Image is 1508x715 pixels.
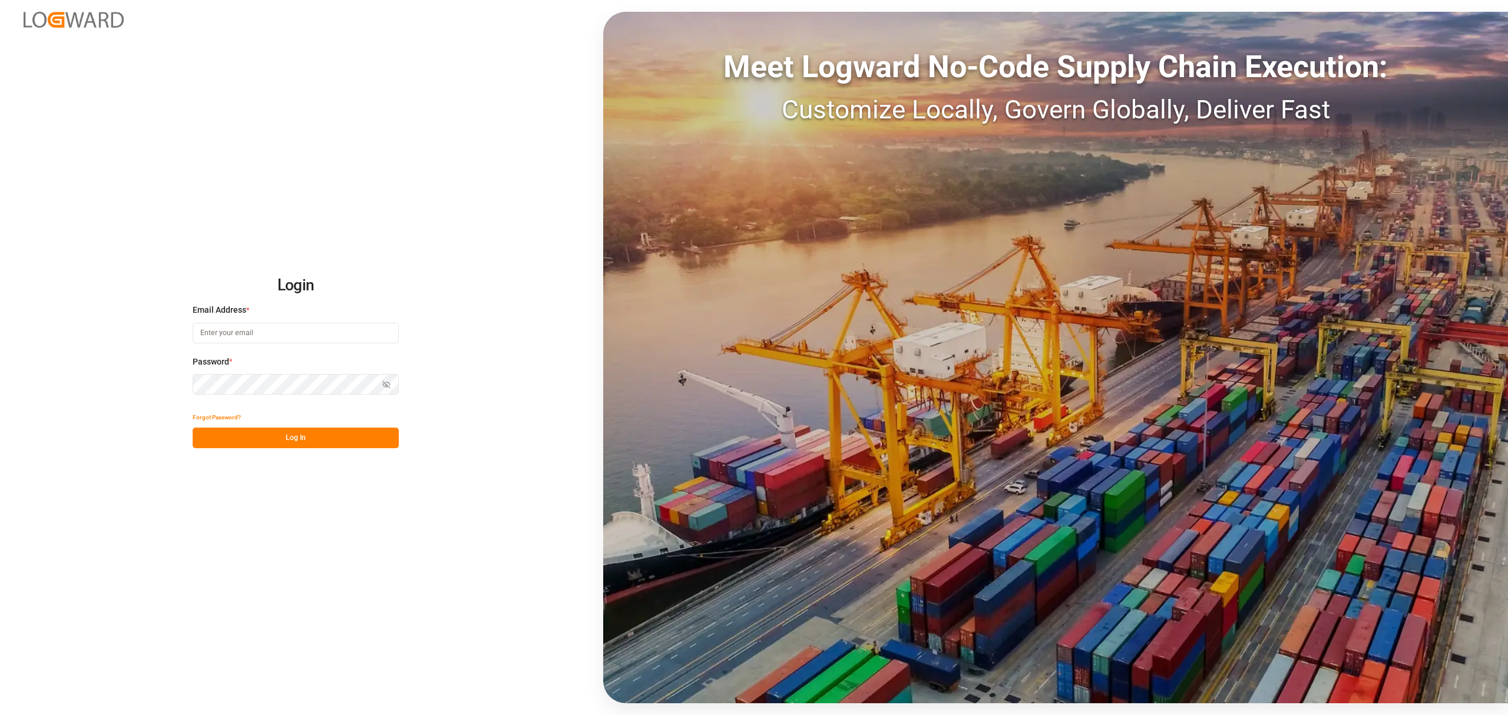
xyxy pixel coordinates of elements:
span: Email Address [193,304,246,316]
div: Meet Logward No-Code Supply Chain Execution: [603,44,1508,90]
button: Log In [193,428,399,448]
input: Enter your email [193,323,399,343]
div: Customize Locally, Govern Globally, Deliver Fast [603,90,1508,129]
span: Password [193,356,229,368]
img: Logward_new_orange.png [24,12,124,28]
button: Forgot Password? [193,407,241,428]
h2: Login [193,267,399,304]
